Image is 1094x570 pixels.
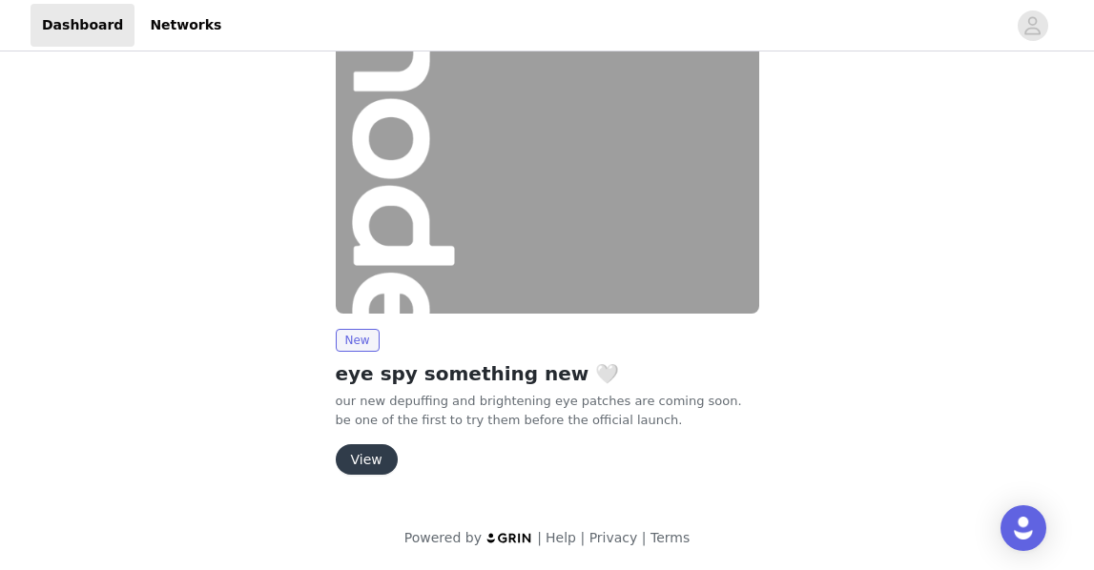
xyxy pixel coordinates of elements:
[642,530,647,545] span: |
[589,530,638,545] a: Privacy
[336,329,380,352] span: New
[580,530,585,545] span: |
[1001,505,1046,551] div: Open Intercom Messenger
[1023,10,1042,41] div: avatar
[336,392,759,429] p: our new depuffing and brightening eye patches are coming soon. be one of the first to try them be...
[31,4,134,47] a: Dashboard
[404,530,482,545] span: Powered by
[336,444,398,475] button: View
[336,359,759,388] h2: eye spy something new 🤍
[546,530,576,545] a: Help
[485,532,533,544] img: logo
[650,530,690,545] a: Terms
[138,4,233,47] a: Networks
[336,453,398,467] a: View
[537,530,542,545] span: |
